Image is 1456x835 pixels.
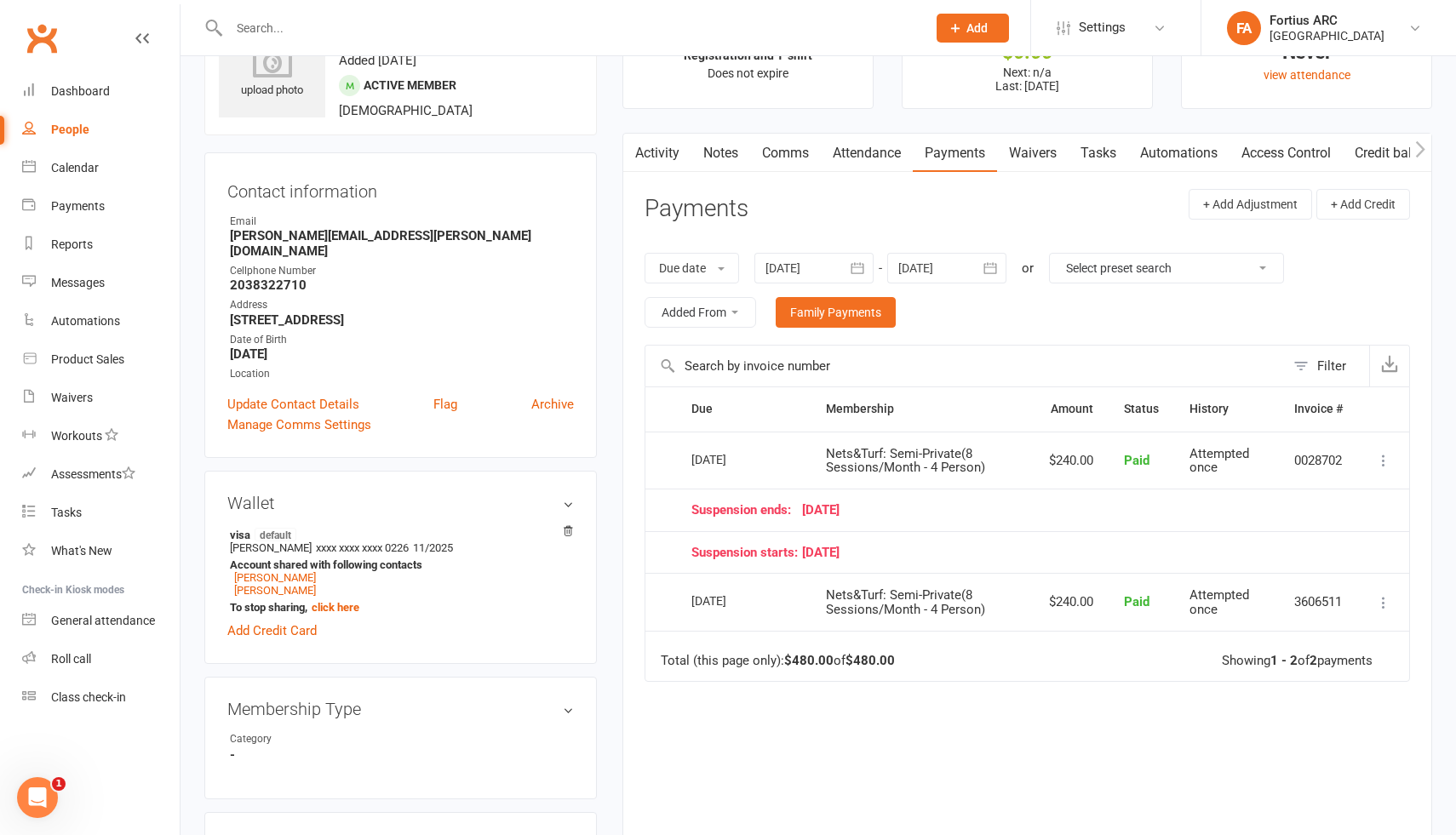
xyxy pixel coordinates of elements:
a: [PERSON_NAME] [234,571,316,584]
a: Manage Comms Settings [227,415,371,435]
strong: To stop sharing, [230,601,565,614]
span: Add [966,21,988,35]
a: Payments [22,187,180,226]
div: Product Sales [51,352,124,366]
div: Reports [51,237,93,251]
div: Waivers [51,391,93,404]
a: General attendance kiosk mode [22,602,180,640]
td: $240.00 [1034,573,1109,631]
div: Cellphone Number [230,263,574,279]
h3: Wallet [227,494,574,512]
a: Update Contact Details [227,394,359,415]
div: [DATE] [691,587,770,614]
a: Notes [691,134,750,173]
th: Amount [1034,387,1109,431]
a: Activity [623,134,691,173]
div: Payments [51,199,105,213]
a: Tasks [22,494,180,532]
th: Membership [811,387,1034,431]
th: Status [1109,387,1174,431]
div: Never [1197,43,1416,61]
span: Attempted once [1189,446,1249,476]
button: Added From [645,297,756,328]
a: Automations [22,302,180,340]
a: Waivers [22,379,180,417]
h3: Membership Type [227,700,574,718]
div: Roll call [51,652,91,666]
strong: $480.00 [846,653,895,668]
div: Dashboard [51,84,110,98]
button: Due date [645,253,739,283]
strong: [DATE] [230,346,574,362]
a: Workouts [22,417,180,455]
div: Calendar [51,161,99,174]
td: $240.00 [1034,432,1109,489]
span: Settings [1079,9,1126,47]
div: General attendance [51,614,155,627]
span: Does not expire [708,66,788,80]
a: Assessments [22,455,180,494]
li: [PERSON_NAME] [227,525,574,616]
input: Search by invoice number [645,346,1285,386]
strong: - [230,747,574,763]
div: What's New [51,544,112,558]
div: Class check-in [51,690,126,704]
strong: 2038322710 [230,277,574,293]
span: default [255,528,296,541]
a: Calendar [22,149,180,187]
div: or [1022,258,1034,278]
button: + Add Adjustment [1189,189,1312,220]
a: Payments [913,134,997,173]
a: Product Sales [22,340,180,379]
th: Invoice # [1279,387,1358,431]
div: Location [230,366,574,382]
a: Dashboard [22,72,180,111]
a: Flag [433,394,457,415]
a: Class kiosk mode [22,678,180,717]
div: Address [230,297,574,313]
span: 11/2025 [413,541,453,554]
div: People [51,123,89,136]
strong: 1 - 2 [1270,653,1298,668]
span: Paid [1124,594,1149,609]
div: Filter [1317,356,1346,376]
div: [DATE] [691,503,1343,518]
time: Added [DATE] [339,53,416,68]
strong: [PERSON_NAME][EMAIL_ADDRESS][PERSON_NAME][DOMAIN_NAME] [230,228,574,259]
div: Date of Birth [230,332,574,348]
span: Attempted once [1189,587,1249,617]
td: 0028702 [1279,432,1358,489]
strong: visa [230,528,565,541]
div: Total (this page only): of [661,654,895,668]
button: Filter [1285,346,1369,386]
div: Category [230,731,370,747]
div: [DATE] [691,546,1343,560]
div: Automations [51,314,120,328]
a: [PERSON_NAME] [234,584,316,597]
a: click here [312,601,359,614]
div: [DATE] [691,446,770,472]
strong: Account shared with following contacts [230,558,565,571]
a: Comms [750,134,821,173]
a: Attendance [821,134,913,173]
a: Roll call [22,640,180,678]
span: Suspension starts: [691,546,802,560]
span: Suspension ends: [691,503,802,518]
span: [DEMOGRAPHIC_DATA] [339,103,473,118]
a: People [22,111,180,149]
div: upload photo [219,43,325,100]
div: Messages [51,276,105,289]
a: Archive [531,394,574,415]
div: [GEOGRAPHIC_DATA] [1270,28,1384,43]
a: Access Control [1230,134,1343,173]
span: xxxx xxxx xxxx 0226 [316,541,409,554]
div: Fortius ARC [1270,13,1384,28]
a: Messages [22,264,180,302]
a: What's New [22,532,180,570]
strong: [STREET_ADDRESS] [230,312,574,328]
h3: Payments [645,196,748,222]
div: FA [1227,11,1261,45]
button: Add [937,14,1009,43]
button: + Add Credit [1316,189,1410,220]
strong: $480.00 [784,653,834,668]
